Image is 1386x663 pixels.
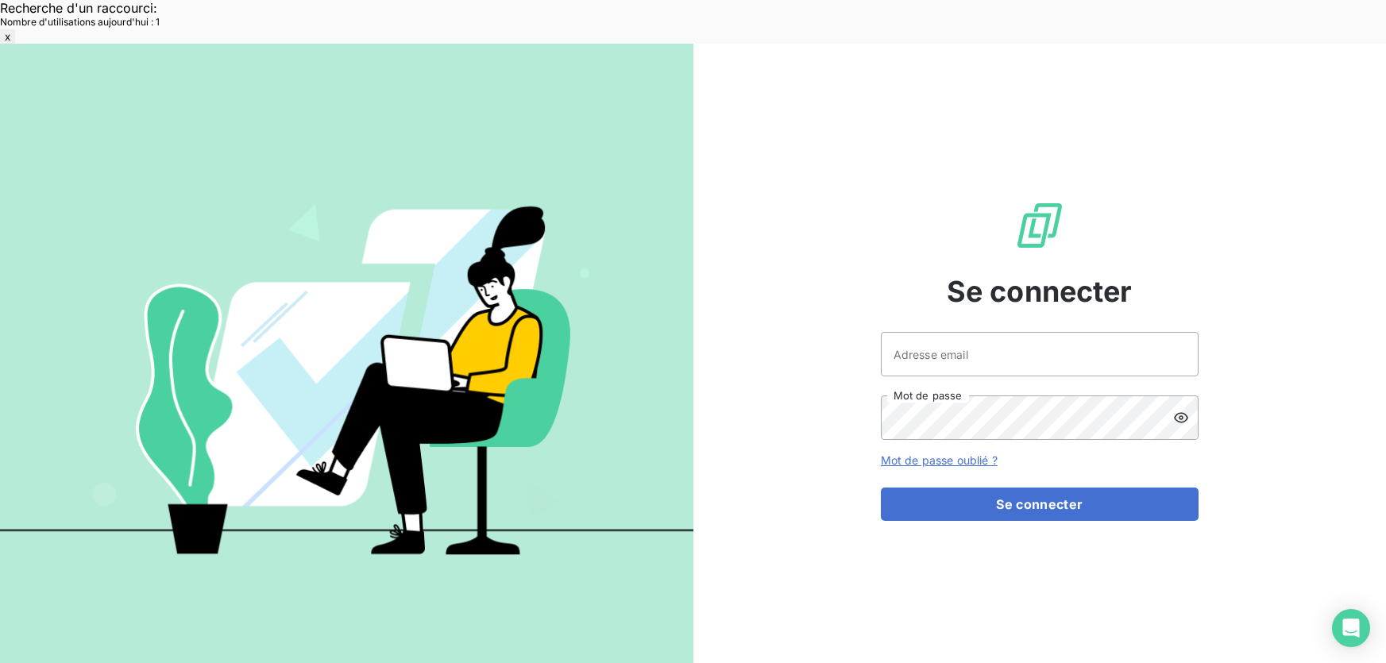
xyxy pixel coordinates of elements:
[1014,200,1065,251] img: Logo LeanPay
[1332,609,1370,647] div: Open Intercom Messenger
[881,453,998,467] a: Mot de passe oublié ?
[881,332,1199,376] input: placeholder
[881,488,1199,521] button: Se connecter
[947,270,1133,313] span: Se connecter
